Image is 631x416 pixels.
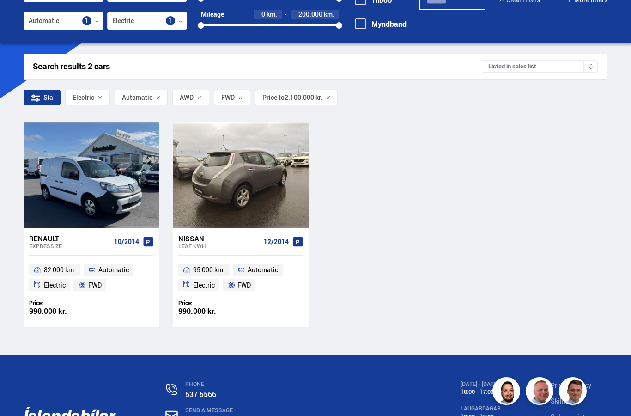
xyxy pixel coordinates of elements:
span: km. [324,11,334,18]
span: 0 [261,10,265,18]
span: 82 000 km. [44,264,76,275]
div: Leaf KWH [178,243,260,249]
a: Nissan Leaf KWH 12/2014 95 000 km. Automatic Electric FWD Price: 990.000 kr. [173,228,308,327]
div: 10:00 - 17:00 [461,388,501,395]
span: FWD [237,280,251,291]
div: PHONE [185,381,411,387]
span: 2.100.000 kr. [285,94,322,101]
div: Mileage [201,11,224,18]
img: n0V2lOsqF3l1V2iz.svg [166,384,177,395]
div: Renault [29,234,110,243]
a: Renault Express ZE 10/2014 82 000 km. Automatic Electric FWD Price: 990.000 kr. [24,228,159,327]
label: Myndband [355,20,407,28]
span: Electric [44,280,66,291]
span: km. [267,11,277,18]
span: FWD [88,280,102,291]
span: 95 000 km. [193,264,225,275]
span: Automatic [122,94,152,101]
span: 10/2014 [114,238,139,245]
span: 12/2014 [264,238,289,245]
span: Automatic [98,264,129,275]
img: nhp88E3Fdnt1Opn2.png [494,379,522,406]
div: Search results 2 cars [33,61,481,71]
span: 200.000 [298,10,322,18]
span: Electric [73,94,94,101]
div: 990.000 kr. [178,307,241,315]
div: 990.000 kr. [29,307,91,315]
div: [DATE] - [DATE] [461,381,501,387]
div: Nissan [178,234,260,243]
div: Price: [178,300,241,306]
div: SEND A MESSAGE [185,407,411,414]
img: siFngHWaQ9KaOqBr.png [527,379,555,406]
div: LAUGARDAGAR [461,405,501,412]
span: Automatic [248,264,278,275]
span: Electric [193,280,215,291]
a: 537 5566 [185,389,216,399]
span: Price to [262,94,285,101]
div: Price: [29,300,91,306]
div: Express ZE [29,243,110,249]
button: Opna LiveChat spjallviðmót [7,4,35,31]
span: AWD [180,94,194,101]
img: FbJEzSuNWCJXmdc-.webp [560,379,588,406]
div: Sía [24,90,61,105]
div: Listed in sales list [481,60,598,73]
span: FWD [221,94,235,101]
